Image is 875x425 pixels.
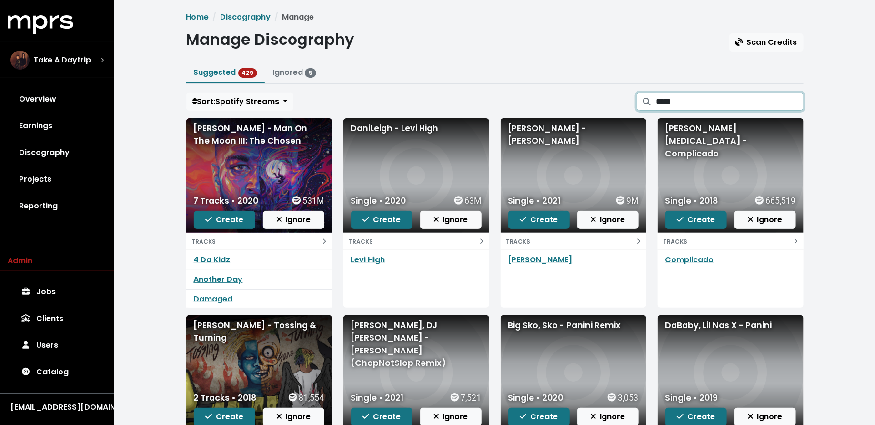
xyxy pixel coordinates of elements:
span: Ignore [748,411,783,422]
div: DaniLeigh - Levi High [351,122,482,135]
a: Discography [8,139,107,166]
span: Sort: Spotify Streams [192,96,280,107]
small: TRACKS [664,238,688,246]
a: Another Day [194,274,243,285]
span: 429 [238,68,258,78]
div: [EMAIL_ADDRESS][DOMAIN_NAME] [10,402,104,413]
div: Single • 2018 [665,195,719,207]
a: Catalog [8,359,107,385]
button: Create [194,211,255,229]
span: Ignore [591,411,625,422]
button: Scan Credits [729,33,804,52]
a: [PERSON_NAME] [508,254,573,265]
span: Ignore [433,411,468,422]
button: Ignore [420,211,482,229]
span: Take A Daytrip [33,54,91,66]
button: Ignore [263,211,324,229]
span: Create [205,214,243,225]
button: TRACKS [343,233,489,250]
div: Single • 2021 [508,195,561,207]
span: Ignore [276,411,311,422]
a: Overview [8,86,107,113]
div: 81,554 [289,392,324,404]
div: [PERSON_NAME], DJ [PERSON_NAME] - [PERSON_NAME] (ChopNotSlop Remix) [351,319,482,370]
span: Create [362,214,401,225]
div: 531M [292,195,324,207]
a: Suggested 429 [194,67,258,78]
div: [PERSON_NAME] - [PERSON_NAME] [508,122,639,147]
span: Create [520,411,558,422]
nav: breadcrumb [186,11,804,23]
a: Clients [8,305,107,332]
div: [PERSON_NAME] - Man On The Moon III: The Chosen [194,122,324,147]
button: Sort:Spotify Streams [186,93,293,111]
span: Ignore [276,214,311,225]
span: Ignore [591,214,625,225]
button: TRACKS [658,233,804,250]
button: Ignore [577,211,639,229]
h1: Manage Discography [186,31,354,49]
button: Create [665,211,727,229]
a: Discography [221,11,271,22]
button: Create [508,211,570,229]
span: Create [520,214,558,225]
span: Create [677,214,715,225]
a: Damaged [194,293,233,304]
a: Earnings [8,113,107,139]
a: Complicado [665,254,714,265]
a: Users [8,332,107,359]
input: Search suggested projects [656,93,804,111]
li: Manage [271,11,314,23]
a: Reporting [8,193,107,219]
div: 63M [454,195,481,207]
span: Create [677,411,715,422]
div: Big Sko, Sko - Panini Remix [508,319,639,332]
button: [EMAIL_ADDRESS][DOMAIN_NAME] [8,401,107,414]
span: Ignore [433,214,468,225]
span: Create [205,411,243,422]
div: 3,053 [608,392,638,404]
a: mprs logo [8,19,73,30]
div: [PERSON_NAME] - Tossing & Turning [194,319,324,344]
small: TRACKS [349,238,373,246]
a: Ignored 5 [272,67,316,78]
span: Create [362,411,401,422]
div: Single • 2021 [351,392,404,404]
div: 9M [616,195,638,207]
img: The selected account / producer [10,51,30,70]
div: 2 Tracks • 2018 [194,392,257,404]
span: 5 [305,68,316,78]
div: Single • 2020 [508,392,563,404]
button: TRACKS [501,233,646,250]
div: Single • 2019 [665,392,718,404]
div: Single • 2020 [351,195,406,207]
button: TRACKS [186,233,332,250]
a: Home [186,11,209,22]
a: Levi High [351,254,385,265]
div: [PERSON_NAME][MEDICAL_DATA] - Complicado [665,122,796,160]
div: 665,519 [755,195,795,207]
a: 4 Da Kidz [194,254,231,265]
button: Ignore [734,211,796,229]
div: 7,521 [451,392,481,404]
button: Create [351,211,412,229]
a: Jobs [8,279,107,305]
span: Scan Credits [735,37,797,48]
span: Ignore [748,214,783,225]
small: TRACKS [506,238,531,246]
small: TRACKS [192,238,216,246]
div: 7 Tracks • 2020 [194,195,259,207]
a: Projects [8,166,107,193]
div: DaBaby, Lil Nas X - Panini [665,319,796,332]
